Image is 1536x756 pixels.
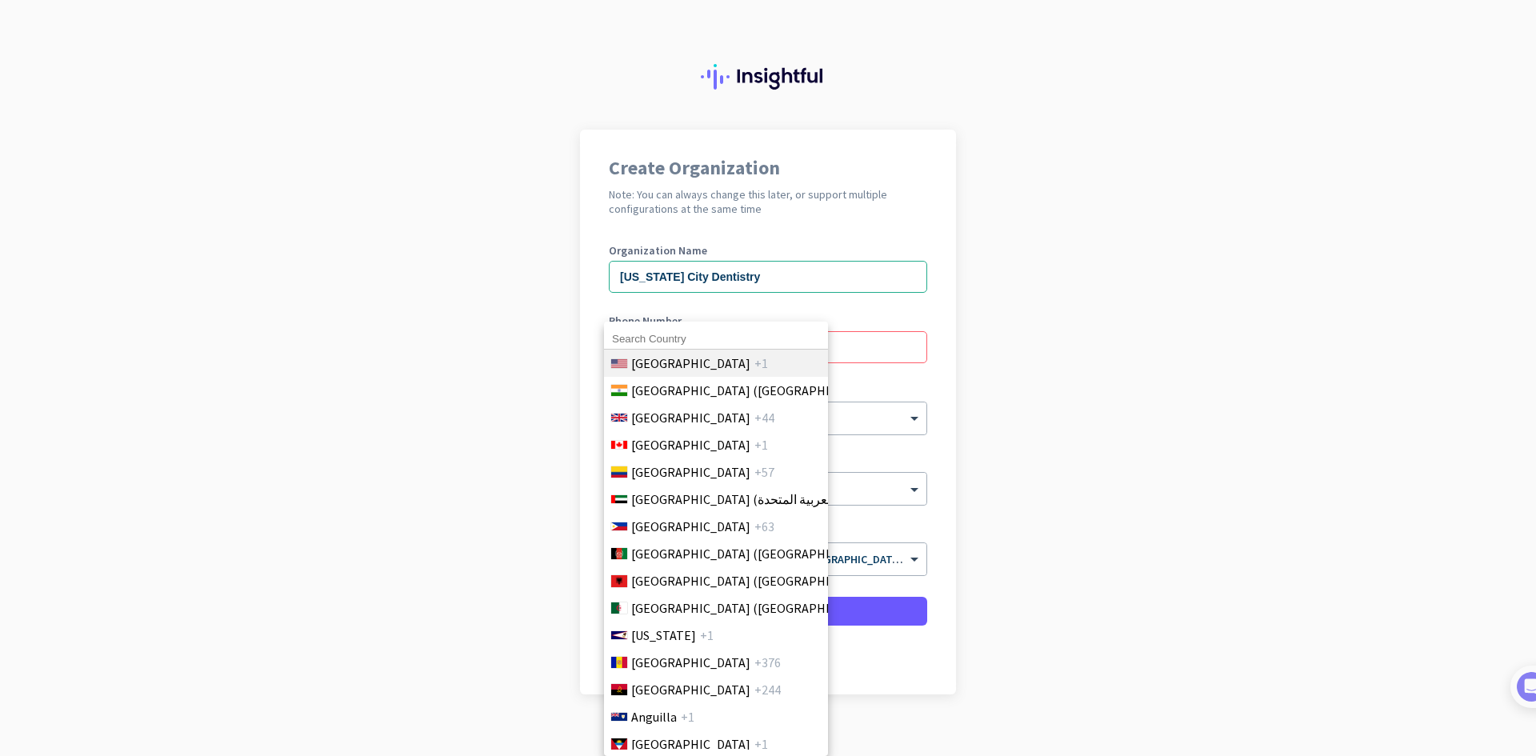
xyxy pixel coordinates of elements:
[631,734,750,754] span: [GEOGRAPHIC_DATA]
[631,598,881,618] span: [GEOGRAPHIC_DATA] (‫[GEOGRAPHIC_DATA]‬‎)
[754,462,774,482] span: +57
[631,544,881,563] span: [GEOGRAPHIC_DATA] (‫[GEOGRAPHIC_DATA]‬‎)
[754,435,768,454] span: +1
[631,626,696,645] span: [US_STATE]
[754,680,781,699] span: +244
[754,517,774,536] span: +63
[631,490,884,509] span: [GEOGRAPHIC_DATA] (‫الإمارات العربية المتحدة‬‎)
[700,626,714,645] span: +1
[631,435,750,454] span: [GEOGRAPHIC_DATA]
[631,680,750,699] span: [GEOGRAPHIC_DATA]
[631,707,677,726] span: Anguilla
[681,707,694,726] span: +1
[754,408,774,427] span: +44
[604,329,828,350] input: Search Country
[631,354,750,373] span: [GEOGRAPHIC_DATA]
[631,462,750,482] span: [GEOGRAPHIC_DATA]
[631,653,750,672] span: [GEOGRAPHIC_DATA]
[754,653,781,672] span: +376
[631,408,750,427] span: [GEOGRAPHIC_DATA]
[631,381,881,400] span: [GEOGRAPHIC_DATA] ([GEOGRAPHIC_DATA])
[754,354,768,373] span: +1
[631,517,750,536] span: [GEOGRAPHIC_DATA]
[631,571,881,590] span: [GEOGRAPHIC_DATA] ([GEOGRAPHIC_DATA])
[754,734,768,754] span: +1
